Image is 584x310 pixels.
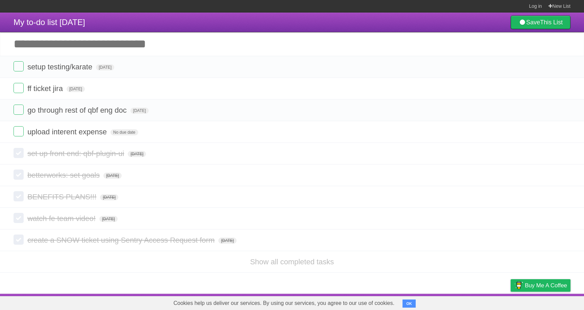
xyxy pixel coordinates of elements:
[130,108,149,114] span: [DATE]
[514,280,523,291] img: Buy me a coffee
[443,295,470,308] a: Developers
[100,194,118,200] span: [DATE]
[27,193,98,201] span: BENEFITS PLANS!!!
[525,280,567,291] span: Buy me a coffee
[14,83,24,93] label: Done
[14,170,24,180] label: Done
[27,171,101,179] span: betterworks: set goals
[67,86,85,92] span: [DATE]
[14,61,24,71] label: Done
[403,300,416,308] button: OK
[511,16,570,29] a: SaveThis List
[27,149,126,158] span: set up front end: qbf-plugin-ui
[250,258,334,266] a: Show all completed tasks
[511,279,570,292] a: Buy me a coffee
[14,18,85,27] span: My to-do list [DATE]
[14,148,24,158] label: Done
[479,295,494,308] a: Terms
[218,238,237,244] span: [DATE]
[27,84,65,93] span: ff ticket jira
[14,126,24,136] label: Done
[14,235,24,245] label: Done
[540,19,563,26] b: This List
[421,295,435,308] a: About
[27,128,108,136] span: upload interent expense
[167,296,401,310] span: Cookies help us deliver our services. By using our services, you agree to our use of cookies.
[111,129,138,135] span: No due date
[103,173,122,179] span: [DATE]
[14,191,24,201] label: Done
[27,63,94,71] span: setup testing/karate
[96,64,114,70] span: [DATE]
[99,216,118,222] span: [DATE]
[14,213,24,223] label: Done
[502,295,519,308] a: Privacy
[27,214,97,223] span: watch fe team video!
[27,236,216,244] span: create a SNOW ticket using Sentry Access Request form
[128,151,146,157] span: [DATE]
[27,106,128,114] span: go through rest of qbf eng doc
[14,105,24,115] label: Done
[528,295,570,308] a: Suggest a feature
